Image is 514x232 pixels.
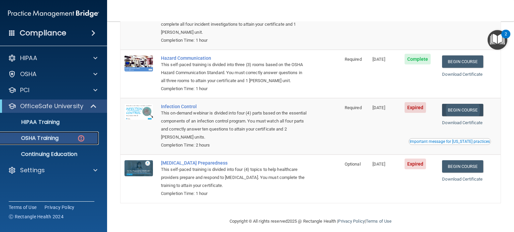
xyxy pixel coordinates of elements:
[442,120,483,125] a: Download Certificate
[45,204,75,211] a: Privacy Policy
[405,54,431,64] span: Complete
[161,61,307,85] div: This self-paced training is divided into three (3) rooms based on the OSHA Hazard Communication S...
[161,190,307,198] div: Completion Time: 1 hour
[161,55,307,61] a: Hazard Communication
[409,138,491,145] button: Read this if you are a dental practitioner in the state of CA
[8,70,97,78] a: OSHA
[372,57,385,62] span: [DATE]
[9,204,36,211] a: Terms of Use
[345,105,362,110] span: Required
[505,34,507,43] div: 2
[20,166,45,174] p: Settings
[405,159,426,169] span: Expired
[20,102,83,110] p: OfficeSafe University
[4,135,59,142] p: OSHA Training
[442,55,483,68] a: Begin Course
[161,166,307,190] div: This self-paced training is divided into four (4) topics to help healthcare providers prepare and...
[8,102,97,110] a: OfficeSafe University
[20,28,66,38] h4: Compliance
[161,160,307,166] a: [MEDICAL_DATA] Preparedness
[20,70,37,78] p: OSHA
[161,109,307,141] div: This on-demand webinar is divided into four (4) parts based on the essential components of an inf...
[4,151,96,158] p: Continuing Education
[161,104,307,109] a: Infection Control
[345,57,362,62] span: Required
[8,54,97,62] a: HIPAA
[77,134,85,143] img: danger-circle.6113f641.png
[188,211,433,232] div: Copyright © All rights reserved 2025 @ Rectangle Health | |
[338,219,364,224] a: Privacy Policy
[405,102,426,113] span: Expired
[488,30,507,50] button: Open Resource Center, 2 new notifications
[161,141,307,149] div: Completion Time: 2 hours
[442,72,483,77] a: Download Certificate
[372,162,385,167] span: [DATE]
[442,104,483,116] a: Begin Course
[8,7,99,20] img: PMB logo
[8,166,97,174] a: Settings
[366,219,392,224] a: Terms of Use
[9,213,64,220] span: Ⓒ Rectangle Health 2024
[345,162,361,167] span: Optional
[4,119,60,126] p: HIPAA Training
[161,85,307,93] div: Completion Time: 1 hour
[442,160,483,173] a: Begin Course
[8,86,97,94] a: PCI
[20,54,37,62] p: HIPAA
[372,105,385,110] span: [DATE]
[442,177,483,182] a: Download Certificate
[161,36,307,44] div: Completion Time: 1 hour
[20,86,29,94] p: PCI
[410,140,490,144] div: Important message for [US_STATE] practices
